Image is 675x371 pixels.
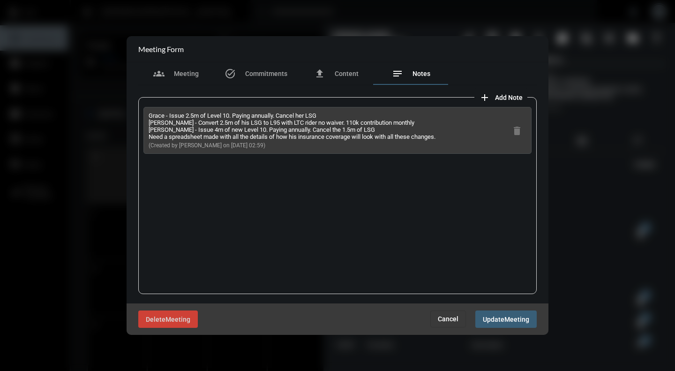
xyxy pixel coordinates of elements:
[225,68,236,79] mat-icon: task_alt
[479,92,490,103] mat-icon: add
[511,125,523,136] mat-icon: delete
[475,310,537,328] button: UpdateMeeting
[392,68,403,79] mat-icon: notes
[174,70,199,77] span: Meeting
[149,112,435,140] p: Grace - Issue 2.5m of Level 10. Paying annually. Cancel her LSG [PERSON_NAME] - Convert 2.5m of h...
[335,70,359,77] span: Content
[138,45,184,53] h2: Meeting Form
[412,70,430,77] span: Notes
[495,94,523,101] span: Add Note
[474,88,527,106] button: add note
[430,310,466,327] button: Cancel
[165,316,190,323] span: Meeting
[483,316,504,323] span: Update
[508,121,526,140] button: delete note
[149,142,265,149] span: (Created by [PERSON_NAME] on [DATE] 02:59)
[438,315,458,323] span: Cancel
[504,316,529,323] span: Meeting
[314,68,325,79] mat-icon: file_upload
[153,68,165,79] mat-icon: groups
[138,310,198,328] button: DeleteMeeting
[245,70,287,77] span: Commitments
[146,316,165,323] span: Delete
